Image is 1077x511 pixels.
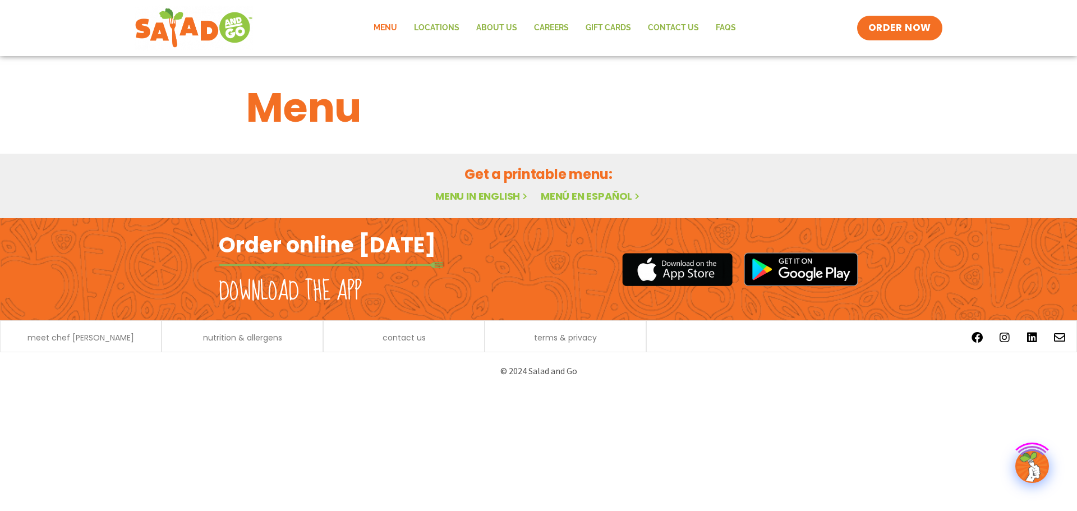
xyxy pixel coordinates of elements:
a: contact us [383,334,426,342]
a: terms & privacy [534,334,597,342]
a: Contact Us [639,15,707,41]
h2: Get a printable menu: [246,164,831,184]
a: Careers [526,15,577,41]
h2: Order online [DATE] [219,231,436,259]
img: appstore [622,251,733,288]
h1: Menu [246,77,831,138]
a: FAQs [707,15,744,41]
a: meet chef [PERSON_NAME] [27,334,134,342]
a: Menu in English [435,189,530,203]
a: About Us [468,15,526,41]
span: ORDER NOW [868,21,931,35]
img: fork [219,262,443,268]
a: ORDER NOW [857,16,942,40]
a: Menú en español [541,189,642,203]
a: Locations [406,15,468,41]
a: nutrition & allergens [203,334,282,342]
nav: Menu [365,15,744,41]
a: GIFT CARDS [577,15,639,41]
a: Menu [365,15,406,41]
img: new-SAG-logo-768×292 [135,6,253,50]
p: © 2024 Salad and Go [224,363,853,379]
h2: Download the app [219,276,362,307]
img: google_play [744,252,858,286]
